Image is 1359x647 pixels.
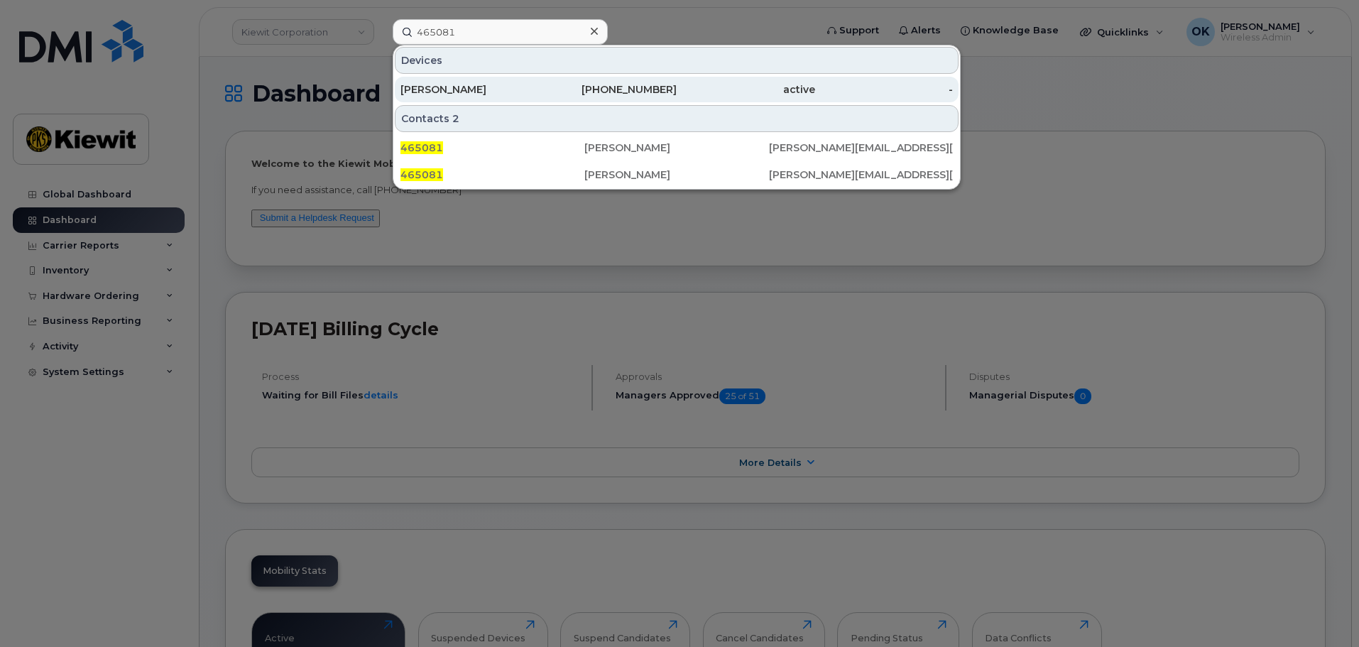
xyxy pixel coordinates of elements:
[395,77,959,102] a: [PERSON_NAME][PHONE_NUMBER]active-
[584,141,768,155] div: [PERSON_NAME]
[539,82,677,97] div: [PHONE_NUMBER]
[395,162,959,187] a: 465081[PERSON_NAME][PERSON_NAME][EMAIL_ADDRESS][PERSON_NAME][DOMAIN_NAME]
[395,105,959,132] div: Contacts
[677,82,815,97] div: active
[400,82,539,97] div: [PERSON_NAME]
[395,135,959,161] a: 465081[PERSON_NAME][PERSON_NAME][EMAIL_ADDRESS][PERSON_NAME][DOMAIN_NAME]
[815,82,954,97] div: -
[400,141,443,154] span: 465081
[769,168,953,182] div: [PERSON_NAME][EMAIL_ADDRESS][PERSON_NAME][DOMAIN_NAME]
[584,168,768,182] div: [PERSON_NAME]
[1297,585,1348,636] iframe: Messenger Launcher
[769,141,953,155] div: [PERSON_NAME][EMAIL_ADDRESS][PERSON_NAME][DOMAIN_NAME]
[452,112,459,126] span: 2
[400,168,443,181] span: 465081
[395,47,959,74] div: Devices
